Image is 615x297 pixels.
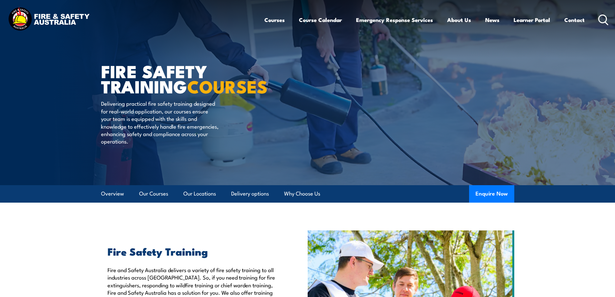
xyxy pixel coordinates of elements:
[447,11,471,28] a: About Us
[485,11,499,28] a: News
[101,63,261,93] h1: FIRE SAFETY TRAINING
[264,11,285,28] a: Courses
[514,11,550,28] a: Learner Portal
[469,185,514,203] button: Enquire Now
[101,185,124,202] a: Overview
[183,185,216,202] a: Our Locations
[284,185,320,202] a: Why Choose Us
[564,11,585,28] a: Contact
[187,72,268,99] strong: COURSES
[101,100,219,145] p: Delivering practical fire safety training designed for real-world application, our courses ensure...
[139,185,168,202] a: Our Courses
[356,11,433,28] a: Emergency Response Services
[299,11,342,28] a: Course Calendar
[231,185,269,202] a: Delivery options
[108,247,278,256] h2: Fire Safety Training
